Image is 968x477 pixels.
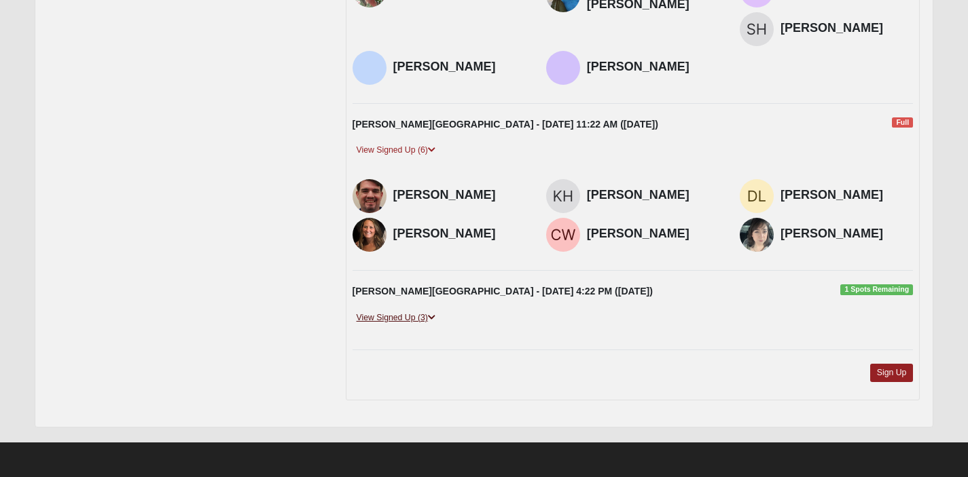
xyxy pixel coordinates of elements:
[870,364,914,382] a: Sign Up
[353,311,440,325] a: View Signed Up (3)
[393,188,526,203] h4: [PERSON_NAME]
[781,227,913,242] h4: [PERSON_NAME]
[546,218,580,252] img: Claudia Wanamaker
[546,179,580,213] img: Kristie Hubel
[740,12,774,46] img: Susan Hughes
[587,227,719,242] h4: [PERSON_NAME]
[393,227,526,242] h4: [PERSON_NAME]
[740,179,774,213] img: Debbie Lynn
[892,117,913,128] span: Full
[587,188,719,203] h4: [PERSON_NAME]
[840,284,913,295] span: 1 Spots Remaining
[353,51,387,85] img: Olivia Berens
[546,51,580,85] img: Santy Giraldo
[740,218,774,252] img: Renee Balassaitis
[353,218,387,252] img: Jamie Beasley
[353,179,387,213] img: Jonathan Tekell
[587,60,719,75] h4: [PERSON_NAME]
[781,188,913,203] h4: [PERSON_NAME]
[393,60,526,75] h4: [PERSON_NAME]
[781,21,913,36] h4: [PERSON_NAME]
[353,143,440,157] a: View Signed Up (6)
[353,286,653,297] strong: [PERSON_NAME][GEOGRAPHIC_DATA] - [DATE] 4:22 PM ([DATE])
[353,119,658,130] strong: [PERSON_NAME][GEOGRAPHIC_DATA] - [DATE] 11:22 AM ([DATE])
